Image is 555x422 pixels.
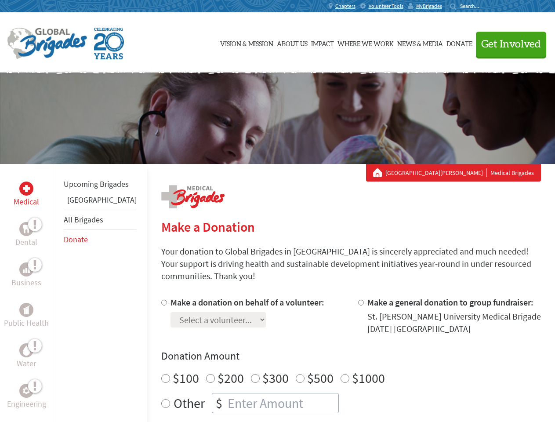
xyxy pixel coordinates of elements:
[94,28,124,59] img: Global Brigades Celebrating 20 Years
[64,210,137,230] li: All Brigades
[262,370,289,386] label: $300
[161,245,541,282] p: Your donation to Global Brigades in [GEOGRAPHIC_DATA] is sincerely appreciated and much needed! Y...
[64,215,103,225] a: All Brigades
[218,370,244,386] label: $200
[352,370,385,386] label: $1000
[17,343,36,370] a: WaterWater
[23,185,30,192] img: Medical
[23,345,30,355] img: Water
[367,310,541,335] div: St. [PERSON_NAME] University Medical Brigade [DATE] [GEOGRAPHIC_DATA]
[337,21,394,65] a: Where We Work
[161,349,541,363] h4: Donation Amount
[161,219,541,235] h2: Make a Donation
[7,398,46,410] p: Engineering
[373,168,534,177] div: Medical Brigades
[4,303,49,329] a: Public HealthPublic Health
[19,222,33,236] div: Dental
[19,303,33,317] div: Public Health
[64,175,137,194] li: Upcoming Brigades
[64,230,137,249] li: Donate
[476,32,546,57] button: Get Involved
[15,222,37,248] a: DentalDental
[19,343,33,357] div: Water
[173,370,199,386] label: $100
[15,236,37,248] p: Dental
[460,3,485,9] input: Search...
[385,168,487,177] a: [GEOGRAPHIC_DATA][PERSON_NAME]
[17,357,36,370] p: Water
[161,185,225,208] img: logo-medical.png
[23,387,30,394] img: Engineering
[14,182,39,208] a: MedicalMedical
[11,262,41,289] a: BusinessBusiness
[367,297,533,308] label: Make a general donation to group fundraiser:
[277,21,308,65] a: About Us
[7,28,87,59] img: Global Brigades Logo
[226,393,338,413] input: Enter Amount
[170,297,324,308] label: Make a donation on behalf of a volunteer:
[311,21,334,65] a: Impact
[23,266,30,273] img: Business
[307,370,334,386] label: $500
[416,3,442,10] span: MyBrigades
[67,195,137,205] a: [GEOGRAPHIC_DATA]
[19,182,33,196] div: Medical
[14,196,39,208] p: Medical
[220,21,273,65] a: Vision & Mission
[23,306,30,314] img: Public Health
[19,384,33,398] div: Engineering
[64,234,88,244] a: Donate
[397,21,443,65] a: News & Media
[11,276,41,289] p: Business
[481,39,541,50] span: Get Involved
[19,262,33,276] div: Business
[4,317,49,329] p: Public Health
[23,225,30,233] img: Dental
[446,21,472,65] a: Donate
[7,384,46,410] a: EngineeringEngineering
[64,179,129,189] a: Upcoming Brigades
[369,3,403,10] span: Volunteer Tools
[212,393,226,413] div: $
[64,194,137,210] li: Greece
[335,3,355,10] span: Chapters
[174,393,205,413] label: Other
